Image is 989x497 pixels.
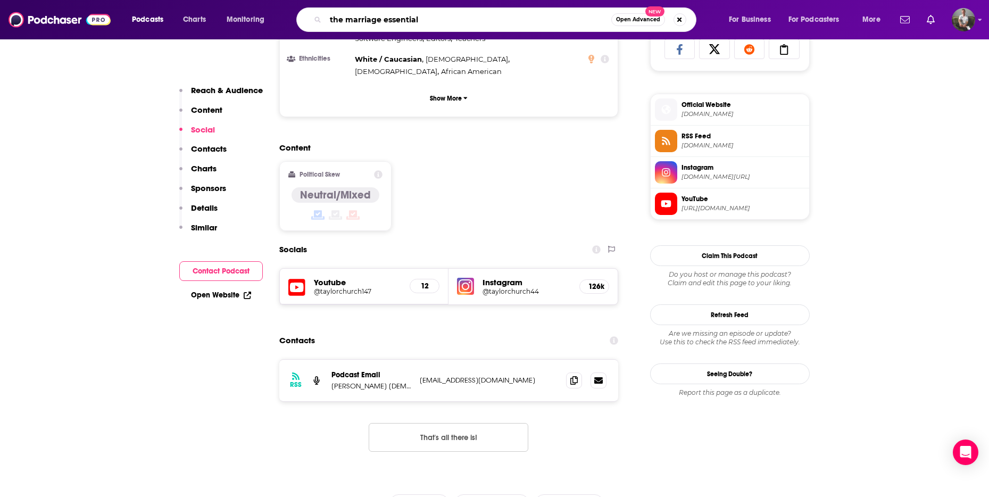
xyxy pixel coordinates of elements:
p: [PERSON_NAME] [DEMOGRAPHIC_DATA] [331,382,411,391]
span: [DEMOGRAPHIC_DATA] [426,55,508,63]
span: Charts [183,12,206,27]
p: Sponsors [191,183,226,193]
div: Search podcasts, credits, & more... [306,7,707,32]
span: , [426,53,510,65]
span: YouTube [682,194,805,204]
a: Official Website[DOMAIN_NAME] [655,98,805,121]
a: YouTube[URL][DOMAIN_NAME] [655,193,805,215]
button: open menu [219,11,278,28]
button: Details [179,203,218,222]
h5: 12 [419,281,430,291]
a: @taylorchurch44 [483,287,571,295]
button: Reach & Audience [179,85,263,105]
button: Contact Podcast [179,261,263,281]
a: Share on Reddit [734,39,765,59]
h2: Socials [279,239,307,260]
img: Podchaser - Follow, Share and Rate Podcasts [9,10,111,30]
span: Do you host or manage this podcast? [650,270,810,279]
div: Open Intercom Messenger [953,440,978,465]
button: Content [179,105,222,125]
a: Show notifications dropdown [896,11,914,29]
span: Monitoring [227,12,264,27]
span: , [355,65,439,78]
h2: Content [279,143,610,153]
span: African American [441,67,502,76]
h2: Contacts [279,330,315,351]
span: Software Engineers [355,34,422,43]
p: Charts [191,163,217,173]
a: Share on Facebook [664,39,695,59]
span: Teachers [455,34,485,43]
button: Refresh Feed [650,304,810,325]
p: [EMAIL_ADDRESS][DOMAIN_NAME] [420,376,558,385]
button: Claim This Podcast [650,245,810,266]
button: Sponsors [179,183,226,203]
img: User Profile [952,8,975,31]
span: New [645,6,664,16]
a: Instagram[DOMAIN_NAME][URL] [655,161,805,184]
a: @taylorchurch147 [314,287,402,295]
span: Instagram [682,163,805,172]
p: Similar [191,222,217,233]
input: Search podcasts, credits, & more... [326,11,611,28]
span: https://www.youtube.com/@taylorchurch147 [682,204,805,212]
p: Podcast Email [331,370,411,379]
span: Editors [426,34,451,43]
span: [DEMOGRAPHIC_DATA] [355,67,437,76]
h2: Political Skew [300,171,340,178]
span: Official Website [682,100,805,110]
button: open menu [124,11,177,28]
a: Seeing Double? [650,363,810,384]
a: Copy Link [769,39,800,59]
button: open menu [782,11,855,28]
a: RSS Feed[DOMAIN_NAME] [655,130,805,152]
h5: 126k [588,282,600,291]
button: Social [179,125,215,144]
img: iconImage [457,278,474,295]
h3: RSS [290,380,302,389]
h4: Neutral/Mixed [300,188,371,202]
button: Nothing here. [369,423,528,452]
div: Are we missing an episode or update? Use this to check the RSS feed immediately. [650,329,810,346]
button: Charts [179,163,217,183]
a: Show notifications dropdown [922,11,939,29]
span: ofstoneandclay.podbean.com [682,110,805,118]
button: open menu [721,11,784,28]
span: , [355,53,423,65]
h3: Ethnicities [288,55,351,62]
span: For Business [729,12,771,27]
a: Share on X/Twitter [699,39,730,59]
div: Claim and edit this page to your liking. [650,270,810,287]
h5: Youtube [314,277,402,287]
a: Open Website [191,291,251,300]
span: Logged in as trevordhanson [952,8,975,31]
p: Show More [430,95,462,102]
button: open menu [855,11,894,28]
span: For Podcasters [788,12,840,27]
span: Open Advanced [616,17,660,22]
span: instagram.com/taylorchurch44 [682,173,805,181]
div: Report this page as a duplicate. [650,388,810,397]
button: Open AdvancedNew [611,13,665,26]
button: Show More [288,88,610,108]
p: Reach & Audience [191,85,263,95]
span: anchor.fm [682,142,805,150]
h5: Instagram [483,277,571,287]
p: Contacts [191,144,227,154]
span: More [862,12,880,27]
p: Social [191,125,215,135]
p: Details [191,203,218,213]
span: Podcasts [132,12,163,27]
button: Show profile menu [952,8,975,31]
a: Charts [176,11,212,28]
button: Similar [179,222,217,242]
span: RSS Feed [682,131,805,141]
button: Contacts [179,144,227,163]
p: Content [191,105,222,115]
span: White / Caucasian [355,55,422,63]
